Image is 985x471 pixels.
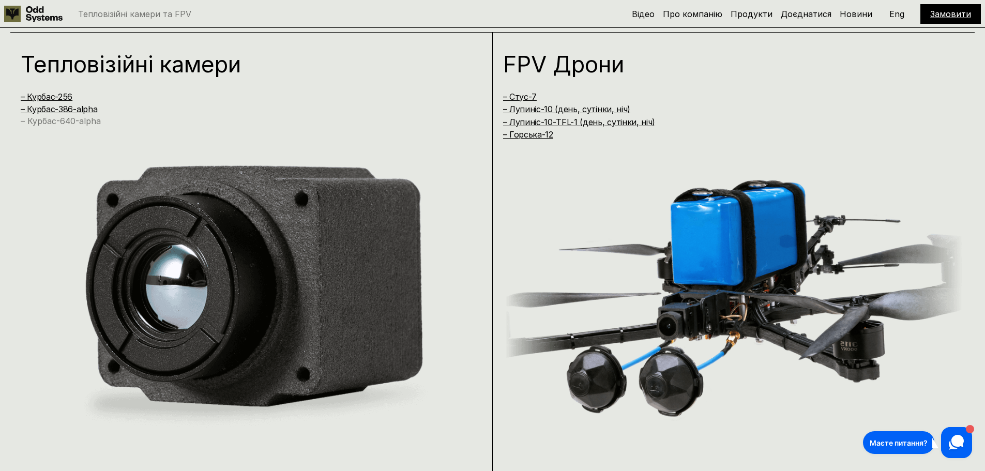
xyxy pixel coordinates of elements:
[503,129,553,140] a: – Горська-12
[21,104,97,114] a: – Курбас-386-alpha
[503,53,937,75] h1: FPV Дрони
[21,116,101,126] a: – Курбас-640-alpha
[781,9,831,19] a: Доєднатися
[663,9,722,19] a: Про компанію
[503,104,630,114] a: – Лупиніс-10 (день, сутінки, ніч)
[632,9,655,19] a: Відео
[503,92,537,102] a: – Стус-7
[503,117,656,127] a: – Лупиніс-10-TFL-1 (день, сутінки, ніч)
[78,10,191,18] p: Тепловізійні камери та FPV
[889,10,904,18] p: Eng
[840,9,872,19] a: Новини
[860,424,975,461] iframe: HelpCrunch
[731,9,772,19] a: Продукти
[930,9,971,19] a: Замовити
[21,92,72,102] a: – Курбас-256
[21,53,454,75] h1: Тепловізійні камери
